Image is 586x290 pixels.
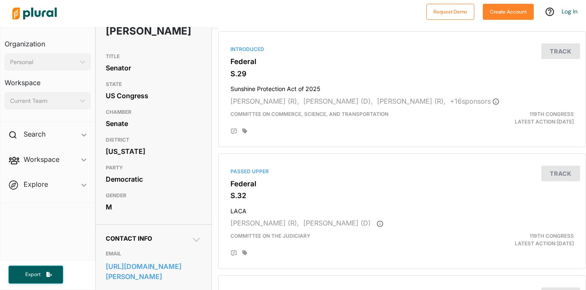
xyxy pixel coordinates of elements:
h3: S.32 [230,191,574,200]
a: Create Account [483,7,534,16]
span: Contact Info [106,235,152,242]
div: Add Position Statement [230,128,237,135]
h3: Workspace [5,70,91,89]
div: Democratic [106,173,201,185]
div: Add Position Statement [230,250,237,257]
h3: STATE [106,79,201,89]
div: M [106,201,201,213]
span: Export [19,271,46,278]
span: [PERSON_NAME] (R), [377,97,446,105]
div: Senator [106,62,201,74]
h3: Federal [230,57,574,66]
div: Current Team [10,97,77,105]
a: Log In [562,8,578,15]
h3: Federal [230,180,574,188]
span: [PERSON_NAME] (R), [230,97,299,105]
div: Personal [10,58,77,67]
span: Committee on Commerce, Science, and Transportation [230,111,388,117]
h2: Search [24,129,45,139]
h3: TITLE [106,51,201,62]
span: 119th Congress [530,111,574,117]
h3: PARTY [106,163,201,173]
h3: S.29 [230,70,574,78]
span: [PERSON_NAME] (D) [303,219,371,227]
button: Request Demo [426,4,474,20]
a: Request Demo [426,7,474,16]
span: [PERSON_NAME] (D), [303,97,373,105]
h4: Sunshine Protection Act of 2025 [230,81,574,93]
div: Add tags [242,250,247,256]
span: Committee on the Judiciary [230,233,310,239]
h3: EMAIL [106,249,201,259]
div: US Congress [106,89,201,102]
div: Passed Upper [230,168,574,175]
h3: Organization [5,32,91,50]
h1: [PERSON_NAME] [106,19,163,44]
div: Latest Action: [DATE] [461,232,580,247]
div: Senate [106,117,201,130]
button: Track [541,166,580,181]
h3: DISTRICT [106,135,201,145]
button: Export [8,266,63,284]
div: Latest Action: [DATE] [461,110,580,126]
div: Introduced [230,46,574,53]
button: Track [541,43,580,59]
button: Create Account [483,4,534,20]
div: [US_STATE] [106,145,201,158]
a: [URL][DOMAIN_NAME][PERSON_NAME] [106,260,201,283]
span: [PERSON_NAME] (R), [230,219,299,227]
div: Add tags [242,128,247,134]
h4: LACA [230,204,574,215]
h3: CHAMBER [106,107,201,117]
span: 119th Congress [530,233,574,239]
h3: GENDER [106,191,201,201]
span: + 16 sponsor s [450,97,499,105]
